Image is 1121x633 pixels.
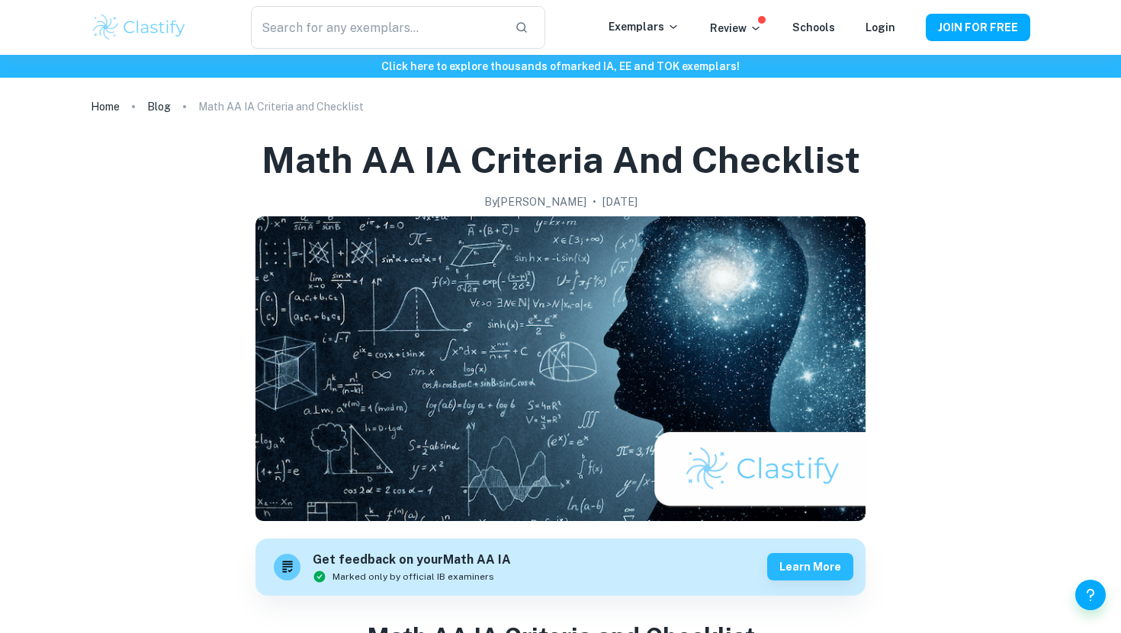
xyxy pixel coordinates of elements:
h2: By [PERSON_NAME] [484,193,586,210]
a: Login [866,21,895,34]
a: Get feedback on yourMath AA IAMarked only by official IB examinersLearn more [255,539,866,596]
a: Schools [792,21,835,34]
button: Help and Feedback [1075,580,1106,610]
input: Search for any exemplars... [251,6,503,49]
h2: [DATE] [602,193,638,210]
p: Review [710,20,762,37]
h6: Click here to explore thousands of marked IA, EE and TOK exemplars ! [3,58,1118,75]
p: Math AA IA Criteria and Checklist [198,98,364,115]
button: Learn more [767,553,853,580]
p: • [593,193,596,210]
h1: Math AA IA Criteria and Checklist [262,136,860,184]
a: Home [91,96,120,117]
a: Blog [147,96,171,117]
img: Clastify logo [91,12,188,43]
h6: Get feedback on your Math AA IA [313,551,511,570]
img: Math AA IA Criteria and Checklist cover image [255,216,866,521]
span: Marked only by official IB examiners [332,570,494,583]
button: JOIN FOR FREE [926,14,1030,41]
p: Exemplars [609,18,679,35]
